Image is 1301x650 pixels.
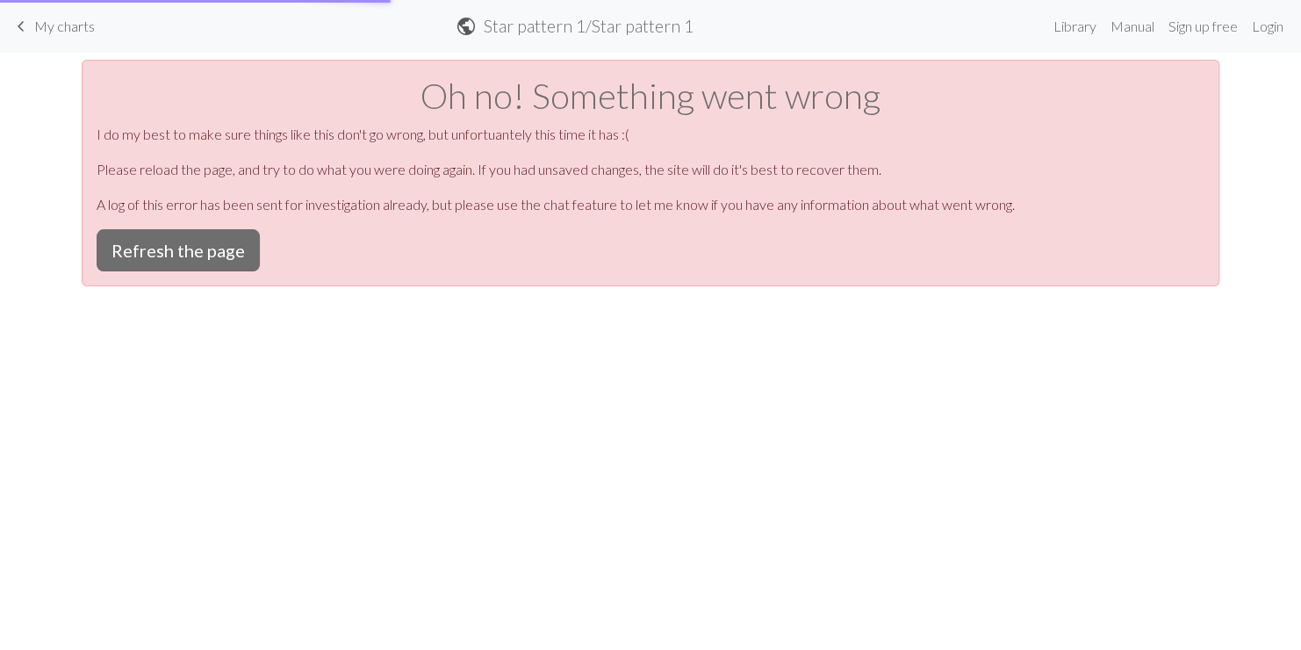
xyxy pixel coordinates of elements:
[97,159,1204,180] p: Please reload the page, and try to do what you were doing again. If you had unsaved changes, the ...
[97,194,1204,215] p: A log of this error has been sent for investigation already, but please use the chat feature to l...
[484,16,694,36] h2: Star pattern 1 / Star pattern 1
[1245,9,1290,44] a: Login
[11,11,95,41] a: My charts
[34,18,95,34] span: My charts
[97,124,1204,145] p: I do my best to make sure things like this don't go wrong, but unfortuantely this time it has :(
[97,229,260,271] button: Refresh the page
[1161,9,1245,44] a: Sign up free
[1103,9,1161,44] a: Manual
[97,75,1204,117] h1: Oh no! Something went wrong
[456,14,477,39] span: public
[1046,9,1103,44] a: Library
[11,14,32,39] span: keyboard_arrow_left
